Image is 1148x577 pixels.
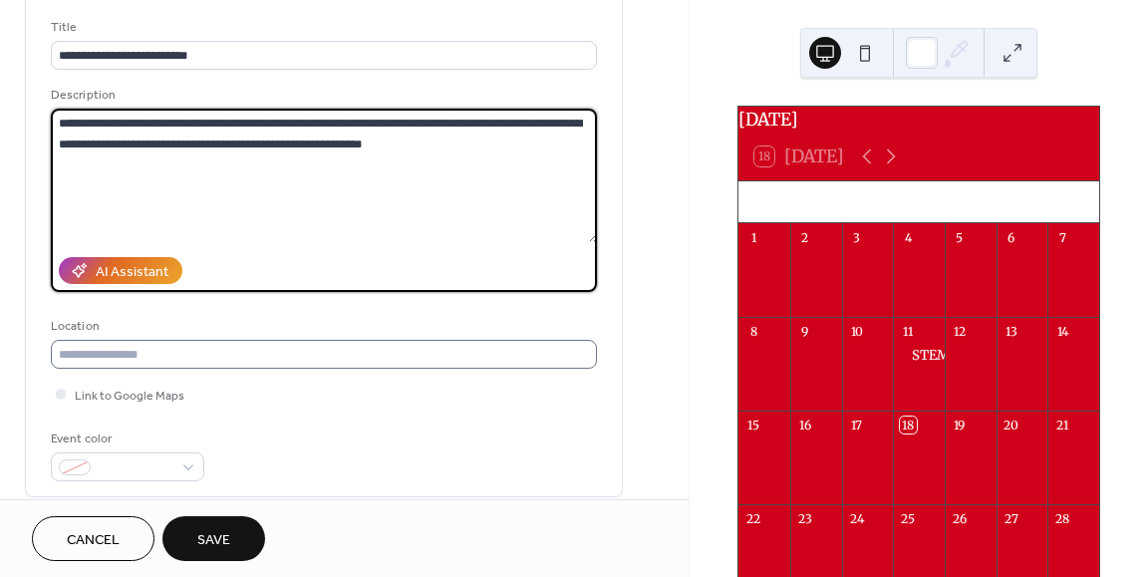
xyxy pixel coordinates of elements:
div: 8 [745,323,762,340]
div: 21 [1054,417,1071,433]
div: STEM Booster Club General meeting [893,347,945,365]
div: Location [51,316,593,337]
div: Fri [943,181,990,222]
div: AI Assistant [96,262,168,283]
div: 23 [796,510,813,527]
div: 20 [1003,417,1019,433]
div: Tue [801,181,848,222]
div: Sat [990,181,1036,222]
div: Mon [754,181,801,222]
div: 6 [1003,229,1019,246]
div: 28 [1054,510,1071,527]
button: AI Assistant [59,257,182,284]
span: Cancel [67,530,120,551]
div: 16 [796,417,813,433]
div: Sun [1036,181,1083,222]
div: Wed [848,181,895,222]
div: 5 [951,229,968,246]
div: Title [51,17,593,38]
div: 17 [848,417,865,433]
div: [DATE] [738,107,1099,133]
div: 4 [900,229,917,246]
div: 2 [796,229,813,246]
div: Description [51,85,593,106]
div: 26 [951,510,968,527]
div: Thu [896,181,943,222]
div: 9 [796,323,813,340]
div: 25 [900,510,917,527]
div: 15 [745,417,762,433]
div: 1 [745,229,762,246]
button: Cancel [32,516,154,561]
button: Save [162,516,265,561]
div: 11 [900,323,917,340]
div: STEM Booster Club General meeting [912,347,1142,365]
div: 24 [848,510,865,527]
div: 18 [900,417,917,433]
div: 14 [1054,323,1071,340]
div: Event color [51,429,200,449]
div: 12 [951,323,968,340]
div: 7 [1054,229,1071,246]
span: Save [197,530,230,551]
div: 3 [848,229,865,246]
span: Link to Google Maps [75,386,184,407]
div: 27 [1003,510,1019,527]
div: 19 [951,417,968,433]
div: 10 [848,323,865,340]
div: 13 [1003,323,1019,340]
div: 22 [745,510,762,527]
